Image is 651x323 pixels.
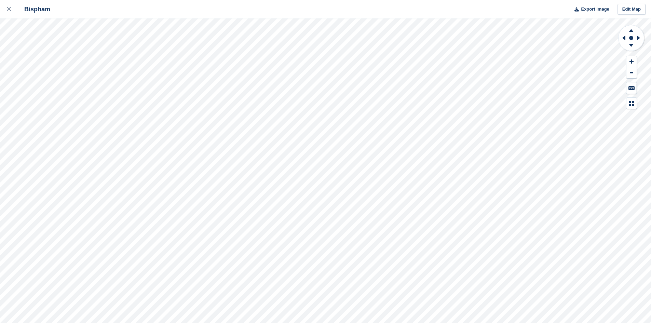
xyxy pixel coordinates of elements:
button: Keyboard Shortcuts [626,82,637,94]
button: Zoom In [626,56,637,67]
button: Map Legend [626,98,637,109]
div: Bispham [18,5,50,13]
a: Edit Map [618,4,646,15]
button: Export Image [570,4,609,15]
button: Zoom Out [626,67,637,79]
span: Export Image [581,6,609,13]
